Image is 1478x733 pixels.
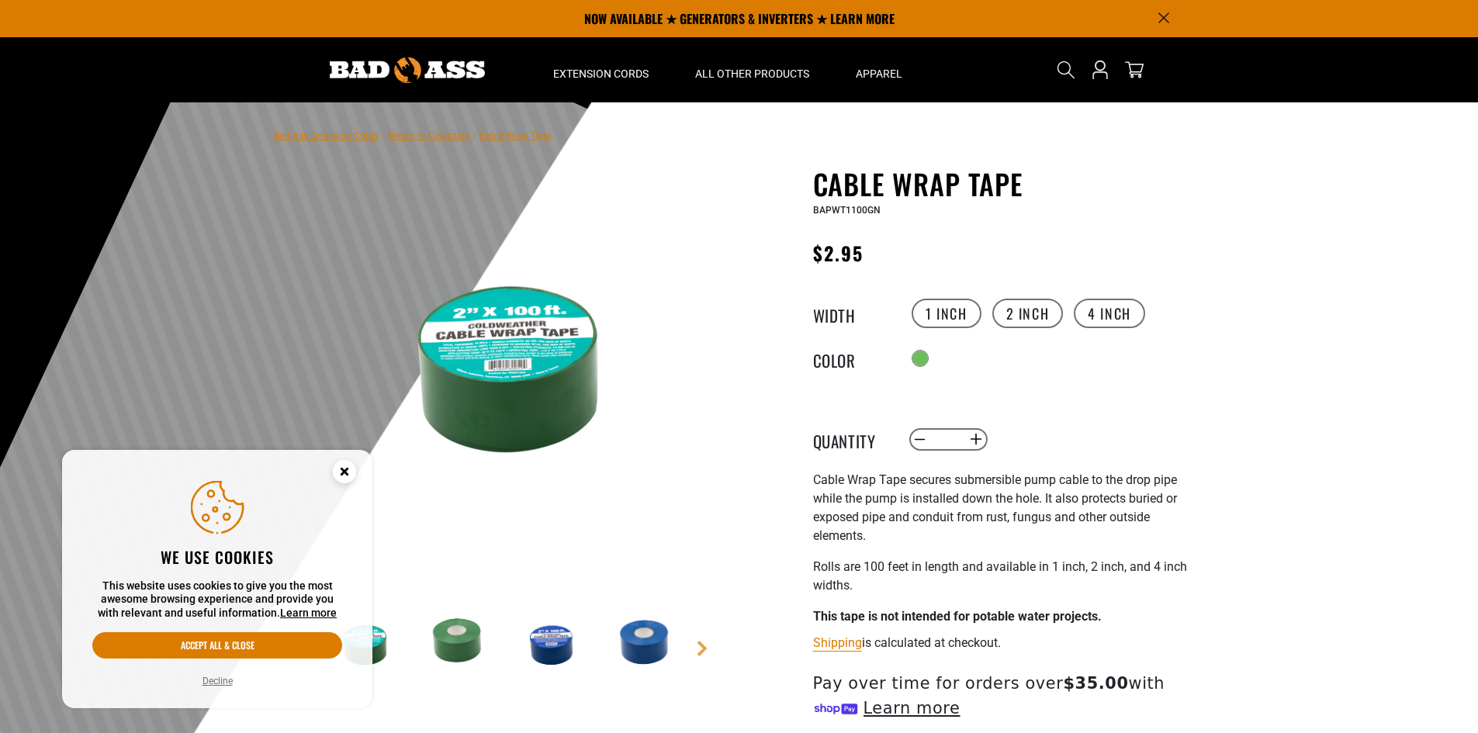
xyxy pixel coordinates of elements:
[414,597,504,687] img: Green
[813,239,864,267] span: $2.95
[813,632,1193,653] div: is calculated at checkout.
[832,37,926,102] summary: Apparel
[813,205,881,216] span: BAPWT1100GN
[553,67,649,81] span: Extension Cords
[694,641,710,656] a: Next
[92,632,342,659] button: Accept all & close
[813,471,1193,545] p: Cable Wrap Tape secures submersible pump cable to the drop pipe while the pump is installed down ...
[274,130,379,141] a: Bad Ass Extension Cords
[320,171,694,545] img: Green
[280,607,337,619] a: Learn more
[530,37,672,102] summary: Extension Cords
[813,609,1102,624] strong: This tape is not intended for potable water projects.
[274,126,551,144] nav: breadcrumbs
[695,67,809,81] span: All Other Products
[92,579,342,621] p: This website uses cookies to give you the most awesome browsing experience and provide you with r...
[813,348,891,368] legend: Color
[813,429,891,449] label: Quantity
[912,299,981,328] label: 1 inch
[330,57,485,83] img: Bad Ass Extension Cords
[813,635,862,650] a: Shipping
[473,130,476,141] span: ›
[813,168,1193,200] h1: Cable Wrap Tape
[992,299,1064,328] label: 2 inch
[813,303,891,323] legend: Width
[813,558,1193,595] p: Rolls are 100 feet in length and available in 1 inch, 2 inch, and 4 inch widths.
[1054,57,1078,82] summary: Search
[672,37,832,102] summary: All Other Products
[62,450,372,709] aside: Cookie Consent
[479,130,551,141] span: Cable Wrap Tape
[856,67,902,81] span: Apparel
[1074,299,1145,328] label: 4 inch
[92,547,342,567] h2: We use cookies
[382,130,385,141] span: ›
[601,597,691,687] img: Blue
[198,673,237,689] button: Decline
[507,597,597,687] img: Blue
[388,130,470,141] a: Return to Collection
